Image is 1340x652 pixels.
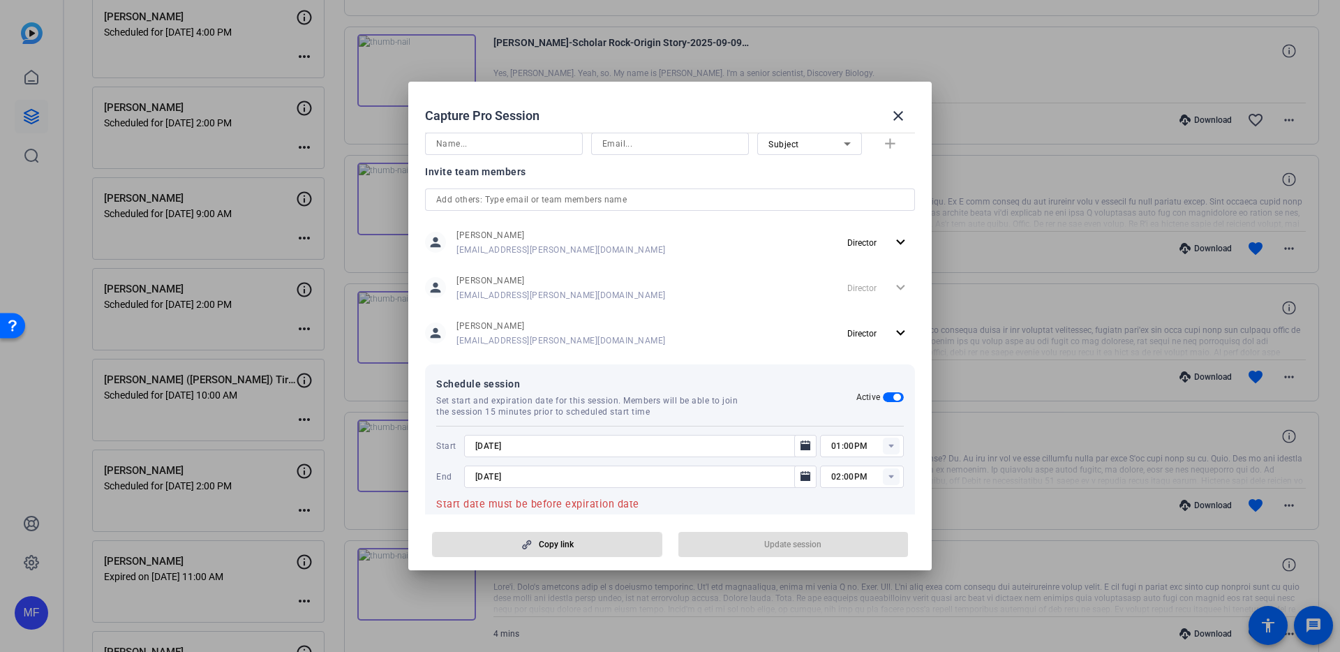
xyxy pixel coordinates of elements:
div: Capture Pro Session [425,99,915,133]
span: Subject [768,140,799,149]
button: Copy link [432,532,662,557]
mat-icon: person [425,232,446,253]
input: Add others: Type email or team members name [436,191,904,208]
span: [PERSON_NAME] [456,275,666,286]
span: End [436,471,461,482]
span: Schedule session [436,376,856,392]
button: Open calendar [794,466,817,488]
span: [EMAIL_ADDRESS][PERSON_NAME][DOMAIN_NAME] [456,335,666,346]
mat-icon: expand_more [892,325,909,342]
span: Copy link [539,539,574,550]
span: [PERSON_NAME] [456,320,666,332]
input: Name... [436,135,572,152]
input: Email... [602,135,738,152]
span: Start [436,440,461,452]
mat-icon: person [425,323,446,343]
span: Director [847,329,877,339]
span: [PERSON_NAME] [456,230,666,241]
mat-icon: person [425,277,446,298]
span: Set start and expiration date for this session. Members will be able to join the session 15 minut... [436,395,751,417]
input: Time [831,438,904,454]
div: Invite team members [425,163,915,180]
button: Open calendar [794,435,817,457]
mat-icon: expand_more [892,234,909,251]
button: Director [842,320,915,346]
span: Director [847,238,877,248]
mat-error: Start date must be before expiration date [436,496,904,513]
span: [EMAIL_ADDRESS][PERSON_NAME][DOMAIN_NAME] [456,244,666,255]
span: [EMAIL_ADDRESS][PERSON_NAME][DOMAIN_NAME] [456,290,666,301]
mat-icon: close [890,108,907,124]
input: Choose start date [475,438,791,454]
h2: Active [856,392,881,403]
button: Director [842,230,915,255]
input: Time [831,468,904,485]
input: Choose expiration date [475,468,791,485]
